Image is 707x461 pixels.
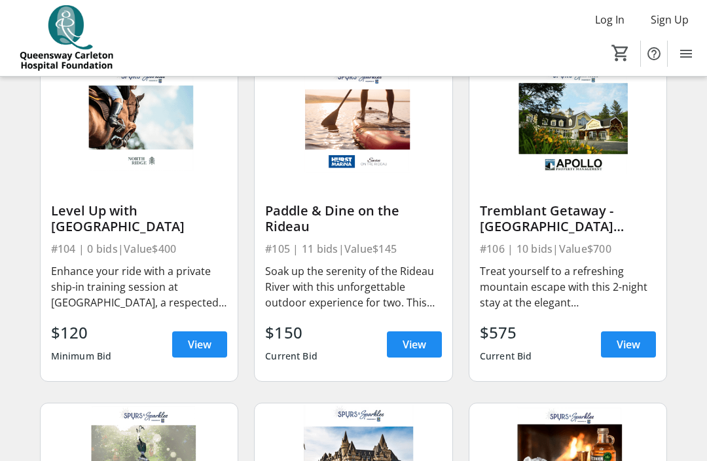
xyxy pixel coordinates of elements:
[651,12,689,28] span: Sign Up
[51,344,112,368] div: Minimum Bid
[41,64,238,175] img: Level Up with Northridge Farm
[640,9,699,30] button: Sign Up
[8,5,124,71] img: QCH Foundation's Logo
[480,344,532,368] div: Current Bid
[265,203,442,234] div: Paddle & Dine on the Rideau
[480,203,657,234] div: Tremblant Getaway - [GEOGRAPHIC_DATA] Escape
[51,263,228,310] div: Enhance your ride with a private ship-in training session at [GEOGRAPHIC_DATA], a respected and w...
[673,41,699,67] button: Menu
[480,263,657,310] div: Treat yourself to a refreshing mountain escape with this 2-night stay at the elegant [GEOGRAPHIC_...
[480,321,532,344] div: $575
[641,41,667,67] button: Help
[265,344,317,368] div: Current Bid
[51,321,112,344] div: $120
[172,331,227,358] a: View
[265,321,317,344] div: $150
[265,240,442,258] div: #105 | 11 bids | Value $145
[617,337,640,352] span: View
[595,12,625,28] span: Log In
[265,263,442,310] div: Soak up the serenity of the Rideau River with this unforgettable outdoor experience for two. This...
[480,240,657,258] div: #106 | 10 bids | Value $700
[188,337,211,352] span: View
[51,203,228,234] div: Level Up with [GEOGRAPHIC_DATA]
[51,240,228,258] div: #104 | 0 bids | Value $400
[255,64,452,175] img: Paddle & Dine on the Rideau
[387,331,442,358] a: View
[601,331,656,358] a: View
[585,9,635,30] button: Log In
[403,337,426,352] span: View
[609,41,632,65] button: Cart
[469,64,667,175] img: Tremblant Getaway - Chateau Beauvallon Escape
